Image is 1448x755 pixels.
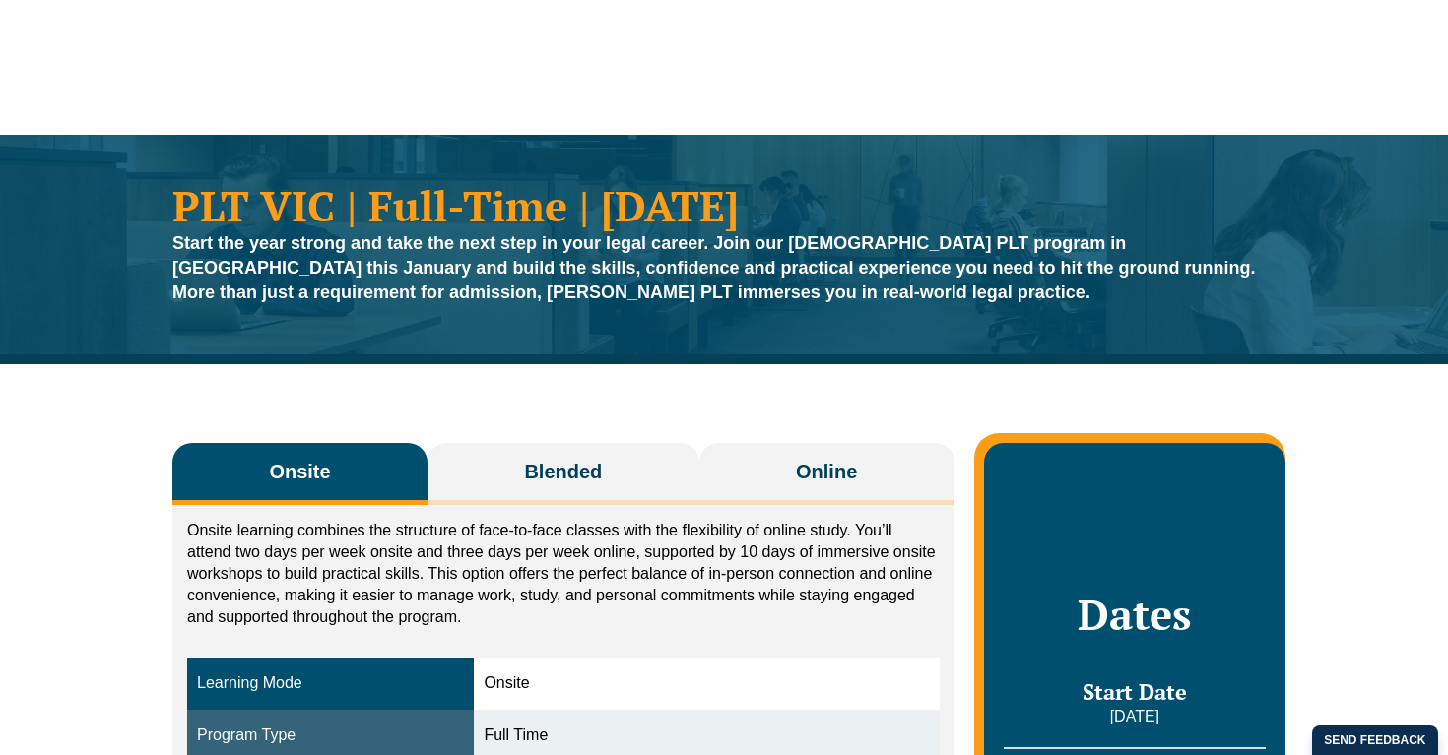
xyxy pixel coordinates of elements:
[1004,590,1266,639] h2: Dates
[1004,706,1266,727] p: [DATE]
[172,184,1276,226] h1: PLT VIC | Full-Time | [DATE]
[172,233,1256,302] strong: Start the year strong and take the next step in your legal career. Join our [DEMOGRAPHIC_DATA] PL...
[269,458,330,485] span: Onsite
[187,520,940,628] p: Onsite learning combines the structure of face-to-face classes with the flexibility of online stu...
[796,458,857,485] span: Online
[484,724,929,747] div: Full Time
[524,458,602,485] span: Blended
[197,672,464,695] div: Learning Mode
[484,672,929,695] div: Onsite
[197,724,464,747] div: Program Type
[1083,677,1187,706] span: Start Date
